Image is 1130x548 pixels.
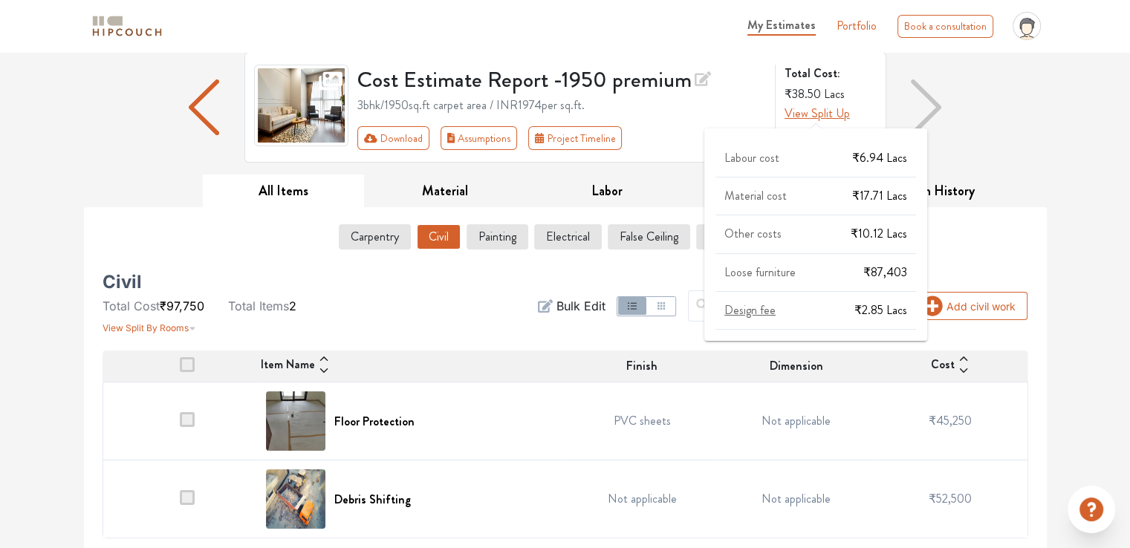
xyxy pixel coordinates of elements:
button: Assumptions [441,126,518,150]
span: logo-horizontal.svg [90,10,164,43]
span: Design fee [724,301,776,319]
button: Bulk Edit [538,297,605,315]
span: Bulk Edit [556,297,605,315]
img: arrow left [189,79,218,135]
button: Civil [417,224,461,249]
h6: Debris Shifting [334,492,411,506]
button: Electrical [534,224,602,249]
span: ₹87,403 [863,264,907,281]
span: ₹2.85 [854,301,883,319]
button: View Split Up [785,105,850,123]
span: Other costs [724,225,782,242]
td: Not applicable [565,460,720,538]
h3: Cost Estimate Report - 1950 premium [357,65,766,94]
span: Cost [931,356,955,376]
button: View Split By Rooms [103,315,196,336]
img: Debris Shifting [266,469,325,529]
div: First group [357,126,634,150]
button: Add civil work [915,292,1027,320]
li: 2 [228,297,296,315]
span: ₹97,750 [160,299,204,313]
button: Carpentry [339,224,411,249]
span: Lacs [886,225,907,242]
button: Revision History [849,174,1011,208]
span: Labour cost [724,149,779,166]
span: View Split Up [785,105,850,122]
input: Item name or finish or room or description [688,290,903,322]
div: 3bhk / 1950 sq.ft carpet area / INR 1974 per sq.ft. [357,97,766,114]
span: My Estimates [747,16,816,33]
td: Not applicable [719,460,874,538]
span: Lacs [886,187,907,204]
span: Lacs [886,301,907,319]
button: Download [357,126,429,150]
span: ₹10.12 [851,225,883,242]
td: Not applicable [719,382,874,460]
strong: Total Cost: [785,65,874,82]
div: Toolbar with button groups [357,126,766,150]
button: Material [364,174,526,208]
span: Material cost [724,187,787,204]
img: logo-horizontal.svg [90,13,164,39]
button: Painting [467,224,528,249]
button: All Items [203,174,365,208]
div: Book a consultation [897,15,993,38]
span: Dimension [770,357,823,375]
span: Total Cost [103,299,160,313]
span: ₹17.71 [852,187,883,204]
img: Floor Protection [266,391,325,451]
button: Manual [687,174,849,208]
button: Soft Furnishing [696,224,791,249]
td: PVC sheets [565,382,720,460]
span: ₹38.50 [785,85,821,102]
h6: Floor Protection [334,414,415,428]
span: Item Name [261,356,315,376]
img: gallery [254,65,349,146]
span: View Split By Rooms [103,322,189,333]
span: ₹6.94 [852,149,883,166]
span: Finish [626,357,657,375]
button: False Ceiling [608,224,690,249]
a: Portfolio [837,17,877,35]
button: Project Timeline [528,126,622,150]
span: Lacs [824,85,845,102]
button: Labor [526,174,688,208]
span: ₹52,500 [929,490,972,507]
h5: Civil [103,276,142,288]
span: ₹45,250 [929,412,972,429]
span: Lacs [886,149,907,166]
span: Total Items [228,299,289,313]
img: arrow right [911,79,941,135]
span: Loose furniture [724,264,796,281]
